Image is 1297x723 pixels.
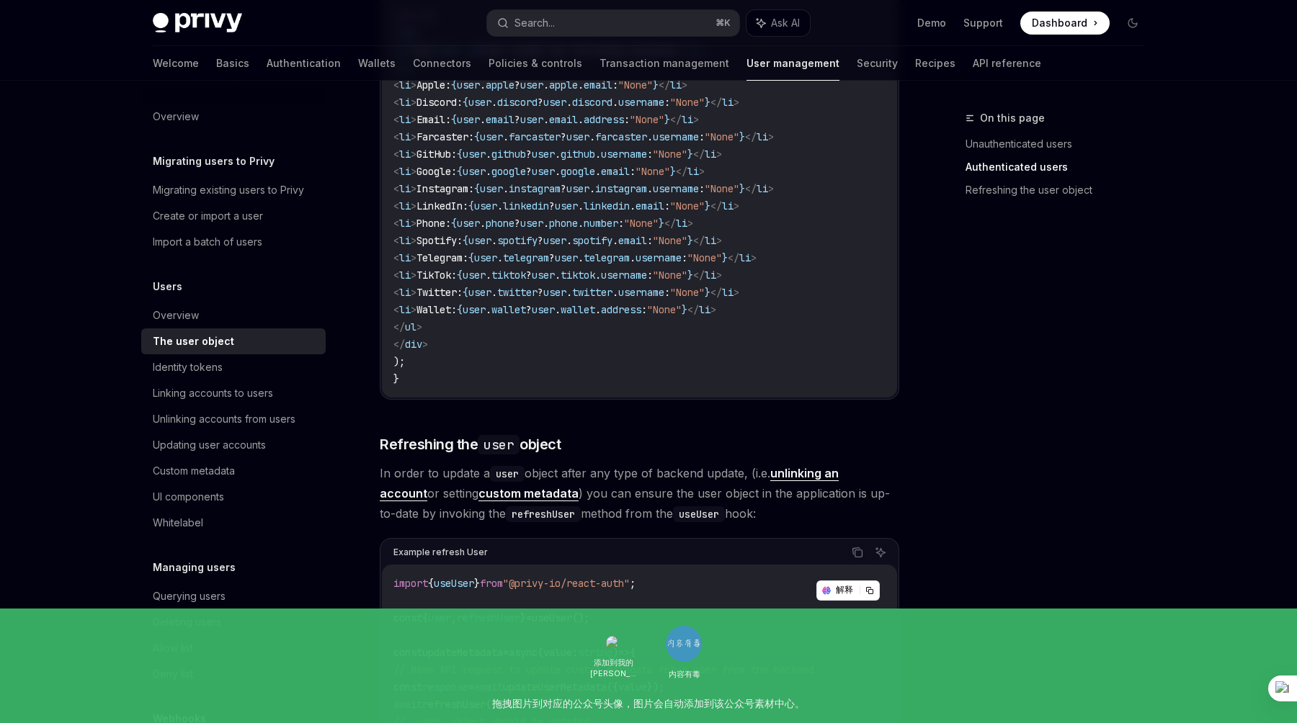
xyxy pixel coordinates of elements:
span: { [468,199,474,212]
span: < [393,217,399,230]
span: } [687,148,693,161]
span: . [589,182,595,195]
a: Custom metadata [141,458,326,484]
span: : [664,96,670,109]
span: "None" [624,217,659,230]
span: : [682,251,687,264]
span: : [699,182,705,195]
div: Querying users [153,588,226,605]
span: . [578,113,584,126]
span: . [503,182,509,195]
span: . [486,269,491,282]
span: . [555,148,561,161]
span: } [664,113,670,126]
span: user [555,251,578,264]
span: user [532,269,555,282]
span: "None" [630,113,664,126]
span: . [543,217,549,230]
span: . [578,251,584,264]
span: ? [526,165,532,178]
button: Ask AI [871,543,890,562]
span: : [699,130,705,143]
span: < [393,182,399,195]
span: > [734,199,739,212]
span: > [411,251,416,264]
a: The user object [141,328,326,354]
div: Custom metadata [153,462,235,480]
span: "None" [653,269,687,282]
a: Identity tokens [141,354,326,380]
span: username [601,148,647,161]
span: "None" [653,234,687,247]
a: Querying users [141,583,326,609]
span: . [497,251,503,264]
a: Connectors [413,46,471,81]
span: { [451,78,457,91]
h5: Users [153,278,182,295]
span: email [601,165,630,178]
span: instagram [595,182,647,195]
span: "None" [705,182,739,195]
div: Updating user accounts [153,436,266,454]
div: Overview [153,108,199,125]
span: GitHub: [416,148,457,161]
span: email [549,113,578,126]
span: li [687,165,699,178]
span: . [566,96,572,109]
span: discord [572,96,612,109]
span: . [612,96,618,109]
span: < [393,165,399,178]
span: . [630,199,636,212]
span: > [716,234,722,247]
span: email [618,234,647,247]
span: > [687,217,693,230]
span: > [411,165,416,178]
span: github [491,148,526,161]
span: . [480,113,486,126]
span: apple [486,78,514,91]
span: li [682,113,693,126]
a: Security [857,46,898,81]
span: email [584,78,612,91]
span: > [411,113,416,126]
span: li [676,217,687,230]
span: ? [549,251,555,264]
span: . [497,199,503,212]
span: ? [514,113,520,126]
button: Search...⌘K [487,10,739,36]
span: } [705,199,710,212]
span: ? [514,217,520,230]
span: . [543,78,549,91]
span: : [647,269,653,282]
span: li [670,78,682,91]
a: Refreshing the user object [966,179,1156,202]
span: > [682,78,687,91]
span: user [463,269,486,282]
span: } [705,96,710,109]
a: Migrating existing users to Privy [141,177,326,203]
span: ? [561,182,566,195]
span: Discord: [416,96,463,109]
span: username [653,182,699,195]
span: username [601,269,647,282]
span: li [705,148,716,161]
span: </ [659,78,670,91]
span: address [584,113,624,126]
span: Phone: [416,217,451,230]
a: Transaction management [600,46,729,81]
span: > [411,130,416,143]
span: . [612,234,618,247]
a: UI components [141,484,326,510]
span: </ [693,234,705,247]
span: li [399,130,411,143]
a: unlinking an account [380,466,839,501]
span: > [716,269,722,282]
span: . [578,78,584,91]
span: ⌘ K [716,17,731,29]
a: Basics [216,46,249,81]
span: > [734,96,739,109]
span: { [457,148,463,161]
span: : [624,113,630,126]
span: > [716,148,722,161]
span: : [647,234,653,247]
